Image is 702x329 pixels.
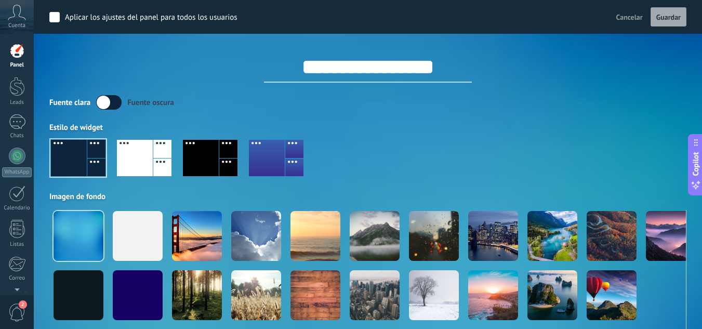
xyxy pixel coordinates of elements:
[2,205,32,212] div: Calendario
[65,12,237,23] div: Aplicar los ajustes del panel para todos los usuarios
[651,7,686,27] button: Guardar
[19,300,27,309] span: 2
[691,152,701,176] span: Copilot
[612,9,647,25] button: Cancelar
[49,98,90,108] div: Fuente clara
[616,12,643,22] span: Cancelar
[2,167,32,177] div: WhatsApp
[2,133,32,139] div: Chats
[49,123,686,133] div: Estilo de widget
[8,22,25,29] span: Cuenta
[127,98,174,108] div: Fuente oscura
[49,192,686,202] div: Imagen de fondo
[2,62,32,69] div: Panel
[656,14,681,21] span: Guardar
[2,275,32,282] div: Correo
[2,99,32,106] div: Leads
[2,241,32,248] div: Listas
